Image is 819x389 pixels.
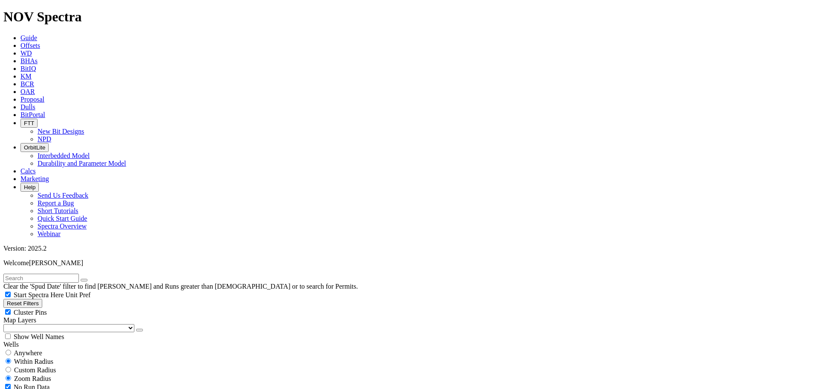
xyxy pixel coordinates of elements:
span: Within Radius [14,358,53,365]
a: OAR [20,88,35,95]
input: Search [3,274,79,283]
button: OrbitLite [20,143,49,152]
span: Zoom Radius [14,375,51,382]
span: Custom Radius [14,366,56,374]
span: Unit Pref [65,291,90,298]
p: Welcome [3,259,816,267]
a: WD [20,50,32,57]
span: OrbitLite [24,144,45,151]
a: Marketing [20,175,49,182]
a: BCR [20,80,34,88]
div: Version: 2025.2 [3,245,816,252]
a: NPD [38,135,51,143]
a: Short Tutorials [38,207,78,214]
span: Show Well Names [14,333,64,340]
a: Send Us Feedback [38,192,88,199]
a: Durability and Parameter Model [38,160,126,167]
a: Spectra Overview [38,222,87,230]
a: New Bit Designs [38,128,84,135]
button: Help [20,183,39,192]
a: Guide [20,34,37,41]
span: Anywhere [14,349,42,357]
span: Clear the 'Spud Date' filter to find [PERSON_NAME] and Runs greater than [DEMOGRAPHIC_DATA] or to... [3,283,358,290]
button: FTT [20,119,38,128]
span: Cluster Pins [14,309,47,316]
button: Reset Filters [3,299,42,308]
h1: NOV Spectra [3,9,816,25]
span: Help [24,184,35,190]
a: Quick Start Guide [38,215,87,222]
a: BitPortal [20,111,45,118]
span: [PERSON_NAME] [29,259,83,266]
a: Interbedded Model [38,152,90,159]
input: Start Spectra Here [5,292,11,297]
a: Webinar [38,230,61,237]
span: Start Spectra Here [14,291,64,298]
a: BHAs [20,57,38,64]
a: Proposal [20,96,44,103]
a: Dulls [20,103,35,111]
span: Map Layers [3,316,36,324]
div: Wells [3,341,816,348]
a: Calcs [20,167,36,175]
a: Report a Bug [38,199,74,207]
a: KM [20,73,32,80]
a: BitIQ [20,65,36,72]
span: FTT [24,120,34,126]
a: Offsets [20,42,40,49]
